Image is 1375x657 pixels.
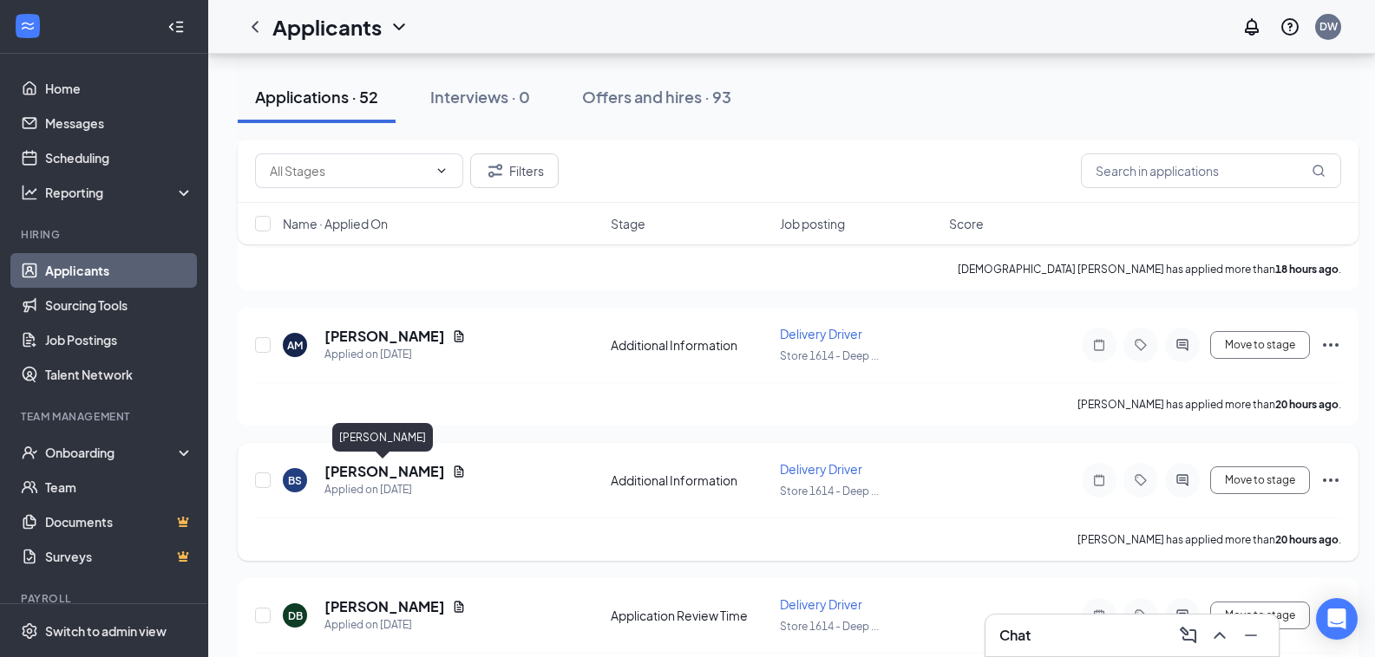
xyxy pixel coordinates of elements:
button: Move to stage [1210,602,1310,629]
div: Additional Information [611,472,769,489]
span: Score [949,215,984,232]
div: Application Review Time [611,607,769,624]
svg: Filter [485,160,506,181]
svg: Document [452,329,466,343]
button: Filter Filters [470,153,559,188]
h5: [PERSON_NAME] [324,462,445,481]
div: Open Intercom Messenger [1316,598,1358,640]
div: DW [1319,19,1338,34]
svg: MagnifyingGlass [1312,164,1326,178]
svg: ChevronLeft [245,16,265,37]
a: Messages [45,106,193,140]
span: Job posting [780,215,845,232]
div: Applied on [DATE] [324,481,466,498]
a: Job Postings [45,322,193,357]
div: BS [288,473,302,488]
svg: Note [1089,608,1110,622]
svg: UserCheck [21,444,38,461]
a: Team [45,470,193,504]
svg: ComposeMessage [1178,625,1199,646]
svg: Tag [1130,608,1151,622]
svg: Note [1089,338,1110,352]
a: Scheduling [45,140,193,175]
div: [PERSON_NAME] [332,423,433,452]
svg: Settings [21,622,38,640]
a: Applicants [45,253,193,288]
svg: QuestionInfo [1280,16,1300,37]
span: Delivery Driver [780,326,862,342]
svg: Ellipses [1320,470,1341,491]
svg: Minimize [1241,625,1261,646]
a: Home [45,71,193,106]
h5: [PERSON_NAME] [324,597,445,616]
div: Hiring [21,227,190,242]
a: SurveysCrown [45,539,193,574]
div: AM [287,338,303,353]
span: Stage [611,215,645,232]
svg: Analysis [21,184,38,201]
button: ComposeMessage [1175,621,1202,649]
svg: Notifications [1241,16,1262,37]
input: Search in applications [1081,153,1341,188]
svg: Ellipses [1320,335,1341,355]
div: Offers and hires · 93 [582,86,731,107]
p: [PERSON_NAME] has applied more than . [1077,532,1341,547]
svg: Tag [1130,473,1151,487]
svg: Document [452,600,466,614]
b: 20 hours ago [1275,533,1339,546]
button: Minimize [1237,621,1265,649]
svg: Note [1089,473,1110,487]
div: Additional Information [611,336,769,354]
div: Interviews · 0 [430,86,530,107]
button: Move to stage [1210,466,1310,494]
div: Applied on [DATE] [324,346,466,363]
span: Name · Applied On [283,215,388,232]
p: [DEMOGRAPHIC_DATA] [PERSON_NAME] has applied more than . [958,262,1341,276]
svg: ActiveChat [1172,608,1193,622]
h1: Applicants [272,12,382,42]
svg: Document [452,465,466,478]
b: 20 hours ago [1275,398,1339,411]
svg: ChevronUp [1209,625,1230,646]
b: 18 hours ago [1275,263,1339,276]
div: Reporting [45,184,194,201]
svg: ActiveChat [1172,338,1193,352]
a: Talent Network [45,357,193,392]
button: Move to stage [1210,331,1310,359]
p: [PERSON_NAME] has applied more than . [1077,397,1341,412]
div: Payroll [21,591,190,606]
div: Applied on [DATE] [324,616,466,634]
input: All Stages [270,161,428,180]
svg: WorkstreamLogo [19,17,36,35]
svg: Collapse [167,18,185,36]
span: Store 1614 - Deep ... [780,485,879,498]
div: Team Management [21,409,190,424]
svg: ChevronDown [435,164,449,178]
span: Delivery Driver [780,596,862,612]
svg: Tag [1130,338,1151,352]
span: Store 1614 - Deep ... [780,349,879,362]
h3: Chat [999,626,1031,645]
span: Delivery Driver [780,461,862,477]
div: Onboarding [45,444,179,461]
h5: [PERSON_NAME] [324,327,445,346]
a: DocumentsCrown [45,504,193,539]
a: Sourcing Tools [45,288,193,322]
svg: ChevronDown [389,16,409,37]
div: Applications · 52 [255,86,378,107]
button: ChevronUp [1206,621,1234,649]
span: Store 1614 - Deep ... [780,620,879,633]
svg: ActiveChat [1172,473,1193,487]
div: Switch to admin view [45,622,167,640]
div: DB [288,608,303,623]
